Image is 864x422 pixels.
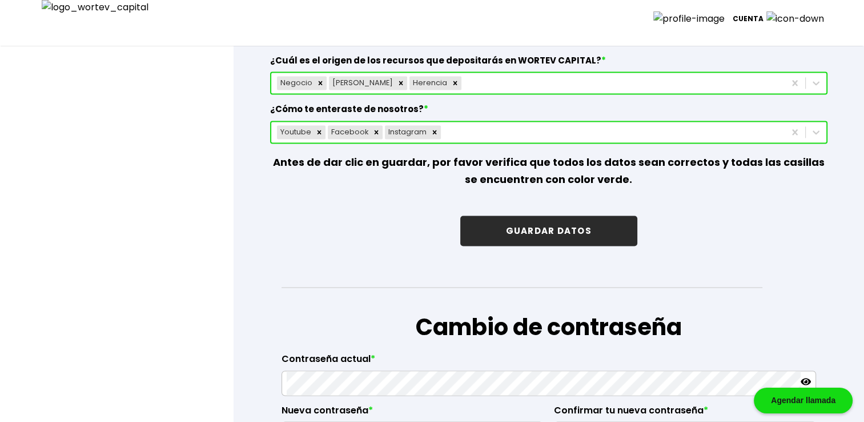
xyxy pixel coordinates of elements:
[370,125,383,139] div: Remove Facebook
[449,76,461,90] div: Remove Herencia
[395,76,407,90] div: Remove Sueldo
[273,155,825,186] b: Antes de dar clic en guardar, por favor verifica que todos los datos sean correctos y todas las c...
[277,125,313,139] div: Youtube
[313,125,325,139] div: Remove Youtube
[277,76,314,90] div: Negocio
[733,10,763,27] p: Cuenta
[554,405,816,422] label: Confirmar tu nueva contraseña
[409,76,449,90] div: Herencia
[653,11,733,26] img: profile-image
[754,388,853,413] div: Agendar llamada
[385,125,428,139] div: Instagram
[282,405,544,422] label: Nueva contraseña
[282,353,816,371] label: Contraseña actual
[763,11,832,26] img: icon-down
[329,76,395,90] div: [PERSON_NAME]
[328,125,370,139] div: Facebook
[270,103,827,121] label: ¿Cómo te enteraste de nosotros?
[270,55,827,72] label: ¿Cuál es el origen de los recursos que depositarás en WORTEV CAPITAL?
[282,310,816,344] h1: Cambio de contraseña
[314,76,327,90] div: Remove Negocio
[460,216,637,246] button: GUARDAR DATOS
[428,125,441,139] div: Remove Instagram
